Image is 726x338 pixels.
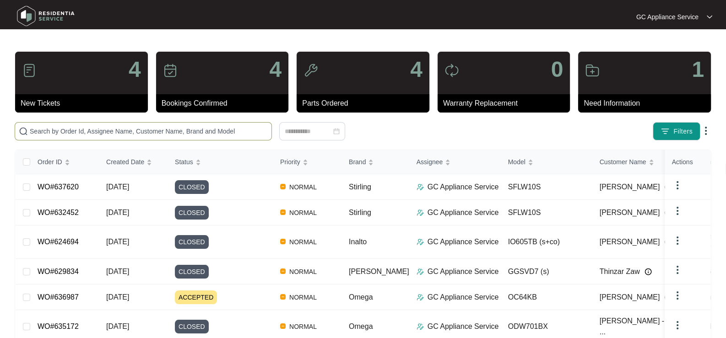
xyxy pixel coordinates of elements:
[410,59,423,80] p: 4
[707,15,712,19] img: dropdown arrow
[349,293,373,301] span: Omega
[38,183,79,191] a: WO#637620
[106,322,129,330] span: [DATE]
[106,293,129,301] span: [DATE]
[417,209,424,216] img: Assigner Icon
[273,150,341,174] th: Priority
[106,268,129,275] span: [DATE]
[428,236,499,247] p: GC Appliance Service
[38,322,79,330] a: WO#635172
[175,157,193,167] span: Status
[21,98,148,109] p: New Tickets
[501,284,592,310] td: OC64KB
[22,63,37,78] img: icon
[349,183,371,191] span: Stirling
[665,150,710,174] th: Actions
[428,182,499,193] p: GC Appliance Service
[280,184,286,189] img: Vercel Logo
[286,182,320,193] span: NORMAL
[175,180,209,194] span: CLOSED
[38,157,62,167] span: Order ID
[286,292,320,303] span: NORMAL
[417,323,424,330] img: Assigner Icon
[672,235,683,246] img: dropdown arrow
[175,206,209,220] span: CLOSED
[129,59,141,80] p: 4
[286,266,320,277] span: NORMAL
[175,290,217,304] span: ACCEPTED
[349,157,366,167] span: Brand
[661,127,670,136] img: filter icon
[585,63,600,78] img: icon
[653,122,700,140] button: filter iconFilters
[501,259,592,284] td: GGSVD7 (s)
[501,225,592,259] td: IO605TB (s+co)
[106,238,129,246] span: [DATE]
[428,266,499,277] p: GC Appliance Service
[162,98,289,109] p: Bookings Confirmed
[692,59,704,80] p: 1
[417,183,424,191] img: Assigner Icon
[501,200,592,225] td: SFLW10S
[600,236,660,247] span: [PERSON_NAME]
[163,63,178,78] img: icon
[99,150,168,174] th: Created Date
[349,209,371,216] span: Stirling
[30,150,99,174] th: Order ID
[280,209,286,215] img: Vercel Logo
[175,235,209,249] span: CLOSED
[38,238,79,246] a: WO#624694
[280,239,286,244] img: Vercel Logo
[38,293,79,301] a: WO#636987
[280,268,286,274] img: Vercel Logo
[417,238,424,246] img: Assigner Icon
[417,157,443,167] span: Assignee
[409,150,501,174] th: Assignee
[417,268,424,275] img: Assigner Icon
[286,207,320,218] span: NORMAL
[600,157,646,167] span: Customer Name
[175,265,209,279] span: CLOSED
[428,321,499,332] p: GC Appliance Service
[700,125,711,136] img: dropdown arrow
[443,98,570,109] p: Warranty Replacement
[600,207,660,218] span: [PERSON_NAME]
[286,236,320,247] span: NORMAL
[501,174,592,200] td: SFLW10S
[106,183,129,191] span: [DATE]
[269,59,282,80] p: 4
[428,292,499,303] p: GC Appliance Service
[38,209,79,216] a: WO#632452
[600,182,660,193] span: [PERSON_NAME]
[38,268,79,275] a: WO#629834
[280,323,286,329] img: Vercel Logo
[349,268,409,275] span: [PERSON_NAME]
[349,322,373,330] span: Omega
[645,268,652,275] img: Info icon
[428,207,499,218] p: GC Appliance Service
[280,294,286,300] img: Vercel Logo
[14,2,78,30] img: residentia service logo
[600,316,672,338] span: [PERSON_NAME] - ...
[592,150,684,174] th: Customer Name
[444,63,459,78] img: icon
[417,294,424,301] img: Assigner Icon
[672,180,683,191] img: dropdown arrow
[286,321,320,332] span: NORMAL
[341,150,409,174] th: Brand
[501,150,592,174] th: Model
[280,157,300,167] span: Priority
[168,150,273,174] th: Status
[672,320,683,331] img: dropdown arrow
[349,238,367,246] span: Inalto
[636,12,699,21] p: GC Appliance Service
[19,127,28,136] img: search-icon
[673,127,693,136] span: Filters
[106,157,144,167] span: Created Date
[508,157,526,167] span: Model
[672,205,683,216] img: dropdown arrow
[672,264,683,275] img: dropdown arrow
[30,126,268,136] input: Search by Order Id, Assignee Name, Customer Name, Brand and Model
[303,63,318,78] img: icon
[600,292,660,303] span: [PERSON_NAME]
